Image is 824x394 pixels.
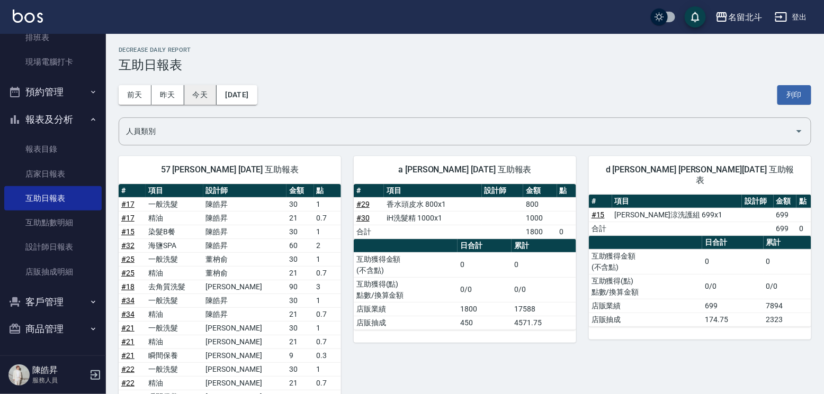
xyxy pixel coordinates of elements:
td: 0 [512,252,576,277]
a: 互助日報表 [4,186,102,210]
td: 174.75 [702,313,764,326]
td: 21 [286,335,314,349]
td: 0/0 [702,274,764,299]
td: 陳皓昇 [203,239,287,252]
td: 21 [286,376,314,390]
a: #22 [121,379,135,387]
button: 今天 [184,85,217,105]
td: 精油 [146,376,203,390]
a: 互助點數明細 [4,210,102,235]
button: 登出 [771,7,811,27]
td: 9 [286,349,314,362]
td: 0 [764,249,811,274]
td: 30 [286,225,314,239]
th: 項目 [146,184,203,198]
button: 列印 [777,85,811,105]
td: 0/0 [512,277,576,302]
td: 合計 [354,225,384,239]
td: 去角質洗髮 [146,280,203,294]
a: #22 [121,365,135,373]
td: 陳皓昇 [203,225,287,239]
td: 店販業績 [354,302,458,316]
td: 800 [523,197,557,211]
td: 1 [314,197,341,211]
td: 0 [557,225,576,239]
td: 0 [796,222,811,235]
table: a dense table [589,195,811,236]
td: 0/0 [458,277,512,302]
td: 1 [314,294,341,307]
td: 7894 [764,299,811,313]
button: 前天 [119,85,151,105]
td: 0 [458,252,512,277]
td: 21 [286,266,314,280]
td: 董枘俞 [203,252,287,266]
th: 項目 [612,195,742,208]
td: 450 [458,316,512,329]
td: 0/0 [764,274,811,299]
a: #34 [121,310,135,318]
th: # [589,195,612,208]
th: 點 [314,184,341,198]
td: [PERSON_NAME] [203,280,287,294]
td: 董枘俞 [203,266,287,280]
td: [PERSON_NAME]涼洗護組 699x1 [612,208,742,222]
td: 90 [286,280,314,294]
a: 店家日報表 [4,162,102,186]
td: 21 [286,211,314,225]
td: 精油 [146,335,203,349]
h5: 陳皓昇 [32,365,86,375]
th: 點 [557,184,576,198]
td: 30 [286,252,314,266]
td: 0.7 [314,335,341,349]
table: a dense table [354,184,576,239]
a: 排班表 [4,25,102,50]
a: #25 [121,269,135,277]
td: 1 [314,321,341,335]
a: 現場電腦打卡 [4,50,102,74]
td: 香水頭皮水 800x1 [384,197,481,211]
th: 累計 [764,236,811,250]
button: 昨天 [151,85,184,105]
h2: Decrease Daily Report [119,47,811,53]
td: 合計 [589,222,612,235]
a: #18 [121,282,135,291]
input: 人員名稱 [123,122,791,141]
a: #15 [592,210,605,219]
td: 30 [286,321,314,335]
td: 17588 [512,302,576,316]
td: 陳皓昇 [203,197,287,211]
img: Logo [13,10,43,23]
th: 金額 [774,195,797,208]
td: 0.3 [314,349,341,362]
td: 海鹽SPA [146,239,203,252]
th: 設計師 [482,184,524,198]
td: 4571.75 [512,316,576,329]
a: #34 [121,296,135,305]
button: 客戶管理 [4,288,102,316]
td: 一般洗髮 [146,252,203,266]
td: 0 [702,249,764,274]
th: 金額 [523,184,557,198]
td: 1800 [523,225,557,239]
td: [PERSON_NAME] [203,335,287,349]
a: #29 [356,200,370,208]
td: 699 [774,222,797,235]
th: 日合計 [458,239,512,253]
td: 699 [774,208,797,222]
td: 2323 [764,313,811,326]
h3: 互助日報表 [119,58,811,72]
td: 1 [314,362,341,376]
td: 21 [286,307,314,321]
a: #25 [121,255,135,263]
span: 57 [PERSON_NAME] [DATE] 互助報表 [131,164,328,175]
span: a [PERSON_NAME] [DATE] 互助報表 [366,164,563,175]
a: #21 [121,324,135,332]
td: 0.7 [314,376,341,390]
td: 30 [286,362,314,376]
td: 1 [314,225,341,239]
div: 名留北斗 [728,11,762,24]
td: 3 [314,280,341,294]
td: [PERSON_NAME] [203,349,287,362]
td: 互助獲得金額 (不含點) [589,249,702,274]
